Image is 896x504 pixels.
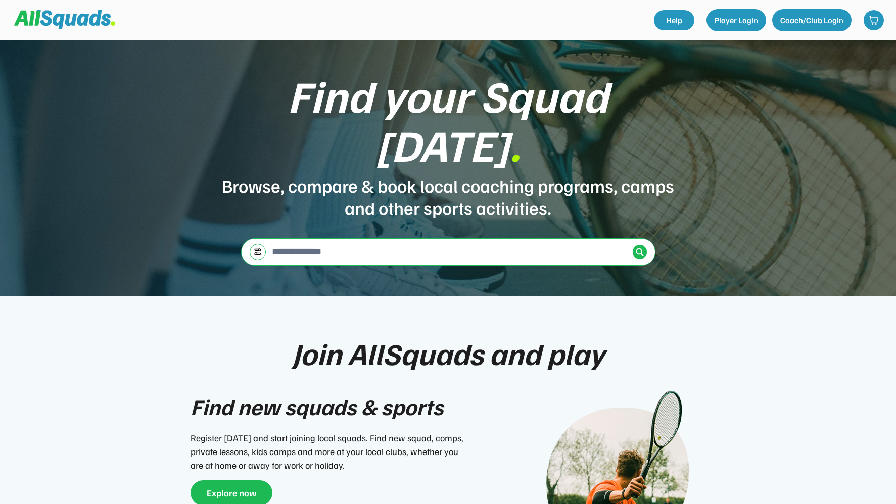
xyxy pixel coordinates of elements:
button: Coach/Club Login [772,9,852,31]
div: Find your Squad [DATE] [221,71,676,169]
img: Icon%20%2838%29.svg [636,248,644,256]
img: Squad%20Logo.svg [14,10,115,29]
font: . [509,116,521,172]
img: shopping-cart-01%20%281%29.svg [869,15,879,25]
a: Help [654,10,694,30]
div: Join AllSquads and play [292,336,604,370]
div: Register [DATE] and start joining local squads. Find new squad, comps, private lessons, kids camp... [191,431,468,472]
img: settings-03.svg [254,248,262,256]
div: Find new squads & sports [191,390,443,423]
button: Player Login [706,9,766,31]
div: Browse, compare & book local coaching programs, camps and other sports activities. [221,175,676,218]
